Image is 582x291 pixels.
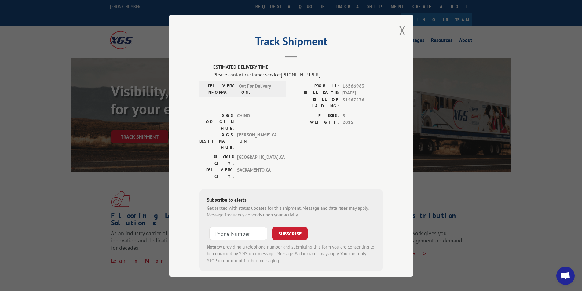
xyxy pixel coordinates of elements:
button: Close modal [399,22,406,38]
span: 3 [342,112,383,119]
tcxspan: Call (844) 947-7447. via 3CX [281,71,321,77]
button: SUBSCRIBE [272,227,308,240]
label: DELIVERY CITY: [199,166,234,179]
span: 2015 [342,119,383,126]
div: Open chat [556,267,575,285]
label: PROBILL: [291,82,339,89]
input: Phone Number [209,227,267,240]
tcxspan: Call 16566983 via 3CX [342,83,364,89]
label: XGS ORIGIN HUB: [199,112,234,131]
div: Get texted with status updates for this shipment. Message and data rates may apply. Message frequ... [207,205,375,218]
label: WEIGHT: [291,119,339,126]
label: BILL DATE: [291,89,339,96]
label: ESTIMATED DELIVERY TIME: [213,64,383,71]
label: XGS DESTINATION HUB: [199,131,234,151]
span: [GEOGRAPHIC_DATA] , CA [237,154,278,166]
strong: Note: [207,244,218,249]
label: PIECES: [291,112,339,119]
span: CHINO [237,112,278,131]
div: Please contact customer service: [213,71,383,78]
span: [DATE] [342,89,383,96]
h2: Track Shipment [199,37,383,49]
label: PICKUP CITY: [199,154,234,166]
label: BILL OF LADING: [291,96,339,109]
span: Out For Delivery [239,82,280,95]
span: [PERSON_NAME] CA [237,131,278,151]
tcxspan: Call 31467276 via 3CX [342,96,364,102]
label: DELIVERY INFORMATION: [201,82,236,95]
div: by providing a telephone number and submitting this form you are consenting to be contacted by SM... [207,243,375,264]
span: SACRAMENTO , CA [237,166,278,179]
div: Subscribe to alerts [207,196,375,205]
